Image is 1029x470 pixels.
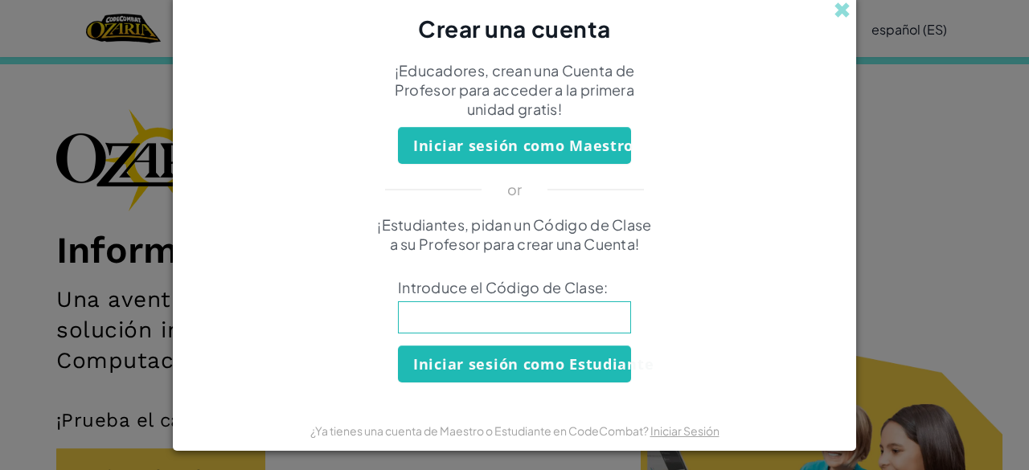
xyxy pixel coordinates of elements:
p: ¡Educadores, crean una Cuenta de Profesor para acceder a la primera unidad gratis! [374,61,655,119]
a: Iniciar Sesión [650,423,719,438]
span: Introduce el Código de Clase: [398,278,631,297]
p: ¡Estudiantes, pidan un Código de Clase a su Profesor para crear una Cuenta! [374,215,655,254]
button: Iniciar sesión como Maestro [398,127,631,164]
button: Iniciar sesión como Estudiante [398,345,631,382]
span: Crear una cuenta [418,14,611,43]
span: ¿Ya tienes una cuenta de Maestro o Estudiante en CodeCombat? [310,423,650,438]
p: or [507,180,523,199]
